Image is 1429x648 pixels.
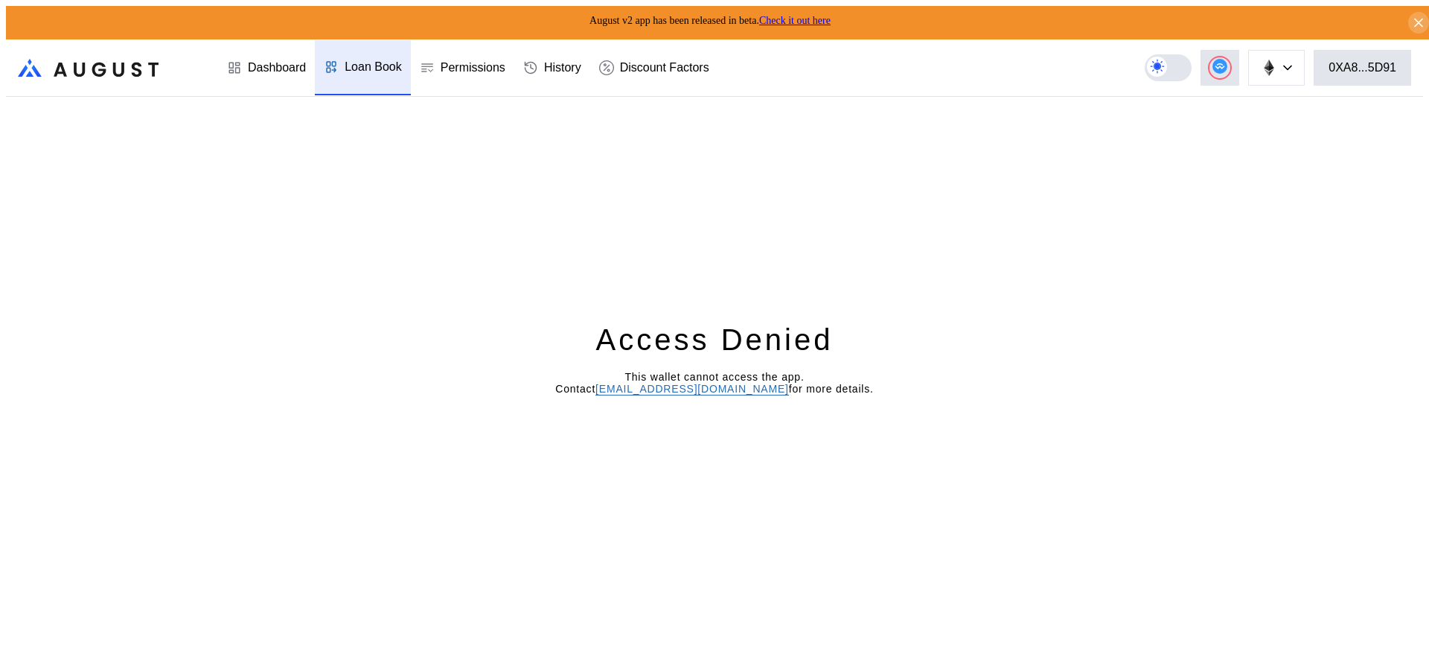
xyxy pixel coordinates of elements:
a: Check it out here [759,15,831,26]
div: Dashboard [248,61,306,74]
a: Permissions [411,40,514,95]
div: Discount Factors [620,61,709,74]
a: Loan Book [315,40,411,95]
img: chain logo [1261,60,1277,76]
span: This wallet cannot access the app. Contact for more details. [555,371,874,395]
span: August v2 app has been released in beta. [589,15,831,26]
div: Loan Book [345,60,402,74]
div: Permissions [441,61,505,74]
a: Dashboard [218,40,315,95]
a: [EMAIL_ADDRESS][DOMAIN_NAME] [595,383,789,396]
a: Discount Factors [590,40,718,95]
a: History [514,40,590,95]
div: 0XA8...5D91 [1329,61,1396,74]
button: 0XA8...5D91 [1314,50,1411,86]
div: Access Denied [596,320,834,359]
button: chain logo [1248,50,1305,86]
div: History [544,61,581,74]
